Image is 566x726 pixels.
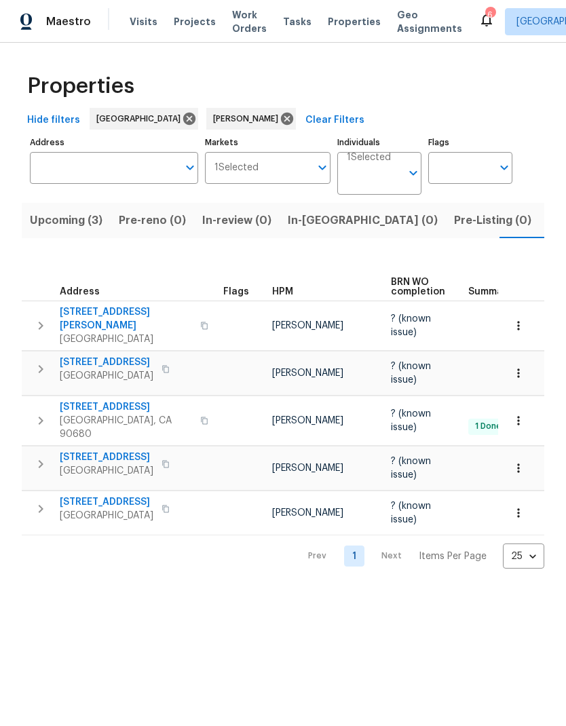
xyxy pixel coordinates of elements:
[347,152,391,164] span: 1 Selected
[295,543,544,569] nav: Pagination Navigation
[272,287,293,297] span: HPM
[328,15,381,28] span: Properties
[27,112,80,129] span: Hide filters
[419,550,487,563] p: Items Per Page
[22,108,86,133] button: Hide filters
[337,138,421,147] label: Individuals
[272,463,343,473] span: [PERSON_NAME]
[60,495,153,509] span: [STREET_ADDRESS]
[174,15,216,28] span: Projects
[391,278,445,297] span: BRN WO completion
[495,158,514,177] button: Open
[454,211,531,230] span: Pre-Listing (0)
[344,546,364,567] a: Goto page 1
[391,314,431,337] span: ? (known issue)
[60,400,192,414] span: [STREET_ADDRESS]
[283,17,312,26] span: Tasks
[313,158,332,177] button: Open
[391,409,431,432] span: ? (known issue)
[60,369,153,383] span: [GEOGRAPHIC_DATA]
[213,112,284,126] span: [PERSON_NAME]
[428,138,512,147] label: Flags
[272,508,343,518] span: [PERSON_NAME]
[27,79,134,93] span: Properties
[272,321,343,330] span: [PERSON_NAME]
[30,138,198,147] label: Address
[305,112,364,129] span: Clear Filters
[223,287,249,297] span: Flags
[206,108,296,130] div: [PERSON_NAME]
[470,421,507,432] span: 1 Done
[60,305,192,332] span: [STREET_ADDRESS][PERSON_NAME]
[232,8,267,35] span: Work Orders
[397,8,462,35] span: Geo Assignments
[202,211,271,230] span: In-review (0)
[46,15,91,28] span: Maestro
[60,451,153,464] span: [STREET_ADDRESS]
[60,414,192,441] span: [GEOGRAPHIC_DATA], CA 90680
[485,8,495,22] div: 6
[30,211,102,230] span: Upcoming (3)
[181,158,200,177] button: Open
[214,162,259,174] span: 1 Selected
[60,464,153,478] span: [GEOGRAPHIC_DATA]
[96,112,186,126] span: [GEOGRAPHIC_DATA]
[119,211,186,230] span: Pre-reno (0)
[300,108,370,133] button: Clear Filters
[60,287,100,297] span: Address
[60,356,153,369] span: [STREET_ADDRESS]
[272,368,343,378] span: [PERSON_NAME]
[391,457,431,480] span: ? (known issue)
[60,332,192,346] span: [GEOGRAPHIC_DATA]
[404,164,423,183] button: Open
[391,362,431,385] span: ? (known issue)
[468,287,512,297] span: Summary
[503,539,544,574] div: 25
[90,108,198,130] div: [GEOGRAPHIC_DATA]
[391,501,431,524] span: ? (known issue)
[130,15,157,28] span: Visits
[60,509,153,522] span: [GEOGRAPHIC_DATA]
[205,138,331,147] label: Markets
[288,211,438,230] span: In-[GEOGRAPHIC_DATA] (0)
[272,416,343,425] span: [PERSON_NAME]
